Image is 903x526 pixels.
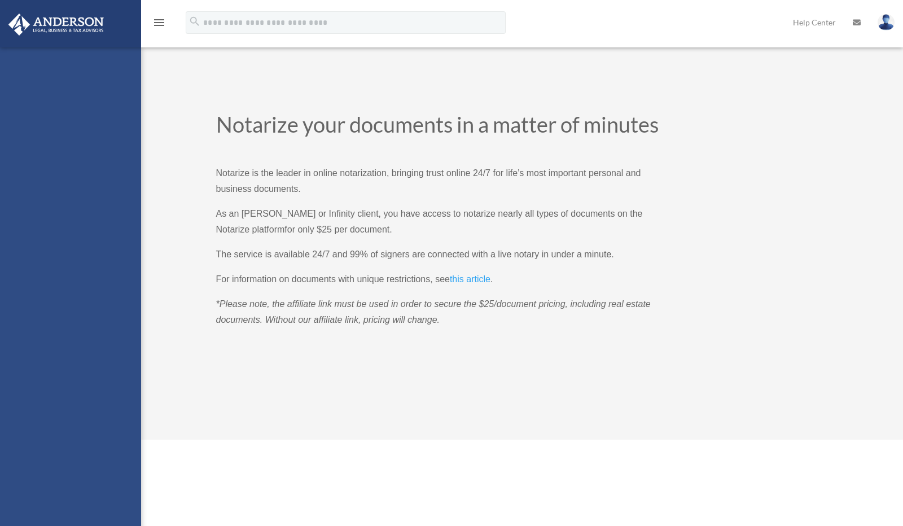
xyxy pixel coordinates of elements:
[189,15,201,28] i: search
[216,249,614,259] span: The service is available 24/7 and 99% of signers are connected with a live notary in under a minute.
[216,299,651,325] span: *Please note, the affiliate link must be used in order to secure the $25/document pricing, includ...
[490,274,493,284] span: .
[878,14,895,30] img: User Pic
[216,274,450,284] span: For information on documents with unique restrictions, see
[450,274,490,284] span: this article
[216,113,665,141] h1: Notarize your documents in a matter of minutes
[216,209,643,234] span: As an [PERSON_NAME] or Infinity client, you have access to notarize nearly all types of documents...
[284,225,392,234] span: for only $25 per document.
[5,14,107,36] img: Anderson Advisors Platinum Portal
[152,20,166,29] a: menu
[216,168,641,194] span: Notarize is the leader in online notarization, bringing trust online 24/7 for life’s most importa...
[450,274,490,290] a: this article
[152,16,166,29] i: menu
